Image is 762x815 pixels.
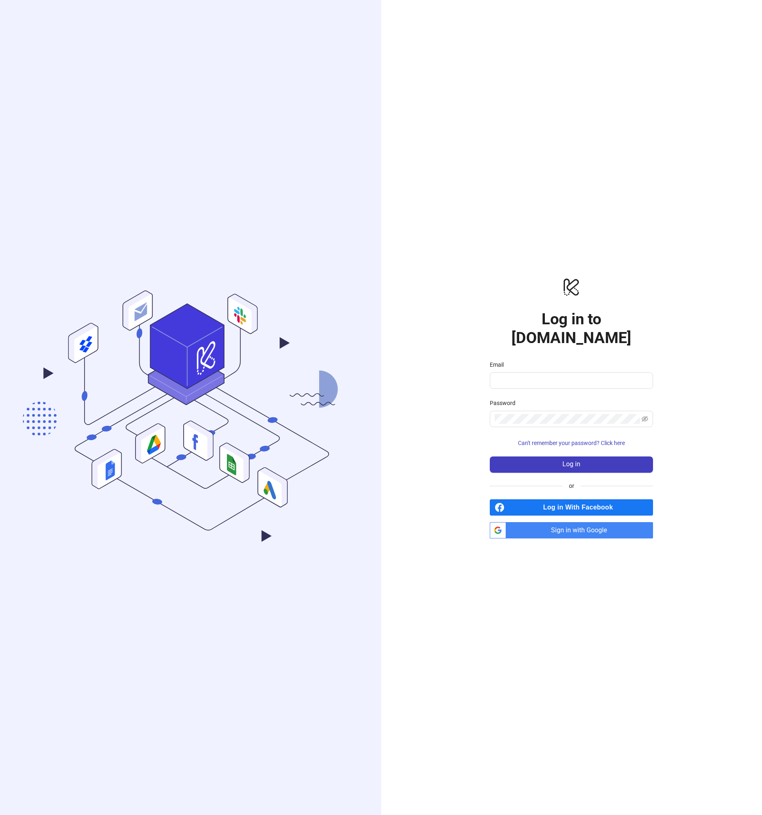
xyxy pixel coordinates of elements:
input: Email [495,376,646,385]
input: Password [495,414,640,424]
h1: Log in to [DOMAIN_NAME] [490,310,653,347]
span: Sign in with Google [509,522,653,538]
a: Can't remember your password? Click here [490,440,653,446]
span: Log in [562,461,580,468]
button: Can't remember your password? Click here [490,437,653,450]
span: eye-invisible [642,416,648,422]
span: or [562,481,581,490]
label: Password [490,399,521,407]
label: Email [490,360,509,369]
button: Log in [490,456,653,473]
a: Sign in with Google [490,522,653,538]
span: Can't remember your password? Click here [518,440,625,446]
span: Log in With Facebook [508,499,653,516]
a: Log in With Facebook [490,499,653,516]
